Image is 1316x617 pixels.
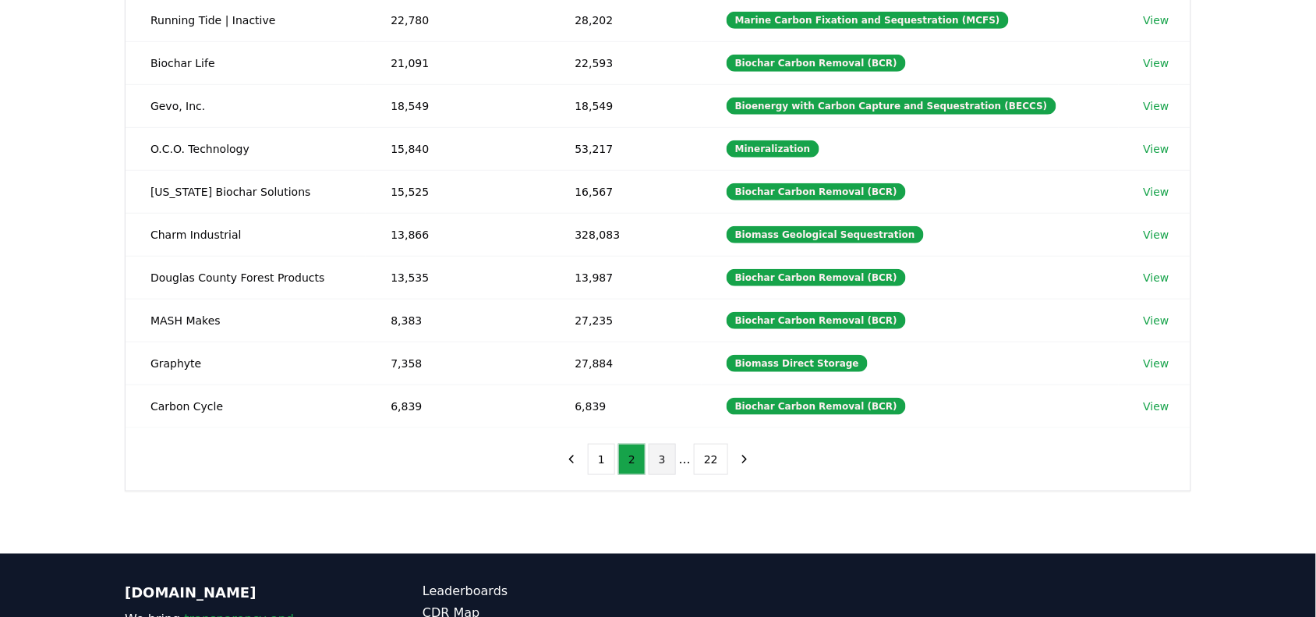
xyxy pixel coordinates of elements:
a: View [1144,141,1169,157]
td: 15,525 [366,170,550,213]
button: 1 [588,444,615,475]
a: View [1144,12,1169,28]
a: View [1144,98,1169,114]
div: Mineralization [727,140,819,158]
td: 328,083 [550,213,702,256]
button: previous page [558,444,585,475]
a: View [1144,270,1169,285]
td: 18,549 [366,84,550,127]
td: 22,593 [550,41,702,84]
td: 16,567 [550,170,702,213]
button: 3 [649,444,676,475]
td: O.C.O. Technology [126,127,366,170]
td: [US_STATE] Biochar Solutions [126,170,366,213]
div: Biomass Geological Sequestration [727,226,924,243]
div: Marine Carbon Fixation and Sequestration (MCFS) [727,12,1009,29]
td: 7,358 [366,342,550,385]
td: 27,884 [550,342,702,385]
td: 8,383 [366,299,550,342]
td: 27,235 [550,299,702,342]
td: Carbon Cycle [126,385,366,427]
button: next page [731,444,758,475]
div: Bioenergy with Carbon Capture and Sequestration (BECCS) [727,98,1056,115]
div: Biochar Carbon Removal (BCR) [727,398,906,415]
a: Leaderboards [423,582,658,601]
td: 15,840 [366,127,550,170]
a: View [1144,313,1169,328]
td: MASH Makes [126,299,366,342]
td: 13,866 [366,213,550,256]
a: View [1144,184,1169,200]
td: 18,549 [550,84,702,127]
td: 6,839 [366,385,550,427]
div: Biochar Carbon Removal (BCR) [727,312,906,329]
td: 6,839 [550,385,702,427]
a: View [1144,55,1169,71]
button: 22 [694,444,728,475]
td: Charm Industrial [126,213,366,256]
button: 2 [618,444,646,475]
div: Biochar Carbon Removal (BCR) [727,269,906,286]
td: Gevo, Inc. [126,84,366,127]
a: View [1144,356,1169,371]
td: 21,091 [366,41,550,84]
td: Douglas County Forest Products [126,256,366,299]
td: 13,987 [550,256,702,299]
div: Biochar Carbon Removal (BCR) [727,183,906,200]
td: Graphyte [126,342,366,385]
td: 53,217 [550,127,702,170]
p: [DOMAIN_NAME] [125,582,360,604]
td: 13,535 [366,256,550,299]
a: View [1144,227,1169,243]
a: View [1144,399,1169,414]
div: Biomass Direct Storage [727,355,868,372]
td: Biochar Life [126,41,366,84]
div: Biochar Carbon Removal (BCR) [727,55,906,72]
li: ... [679,450,691,469]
